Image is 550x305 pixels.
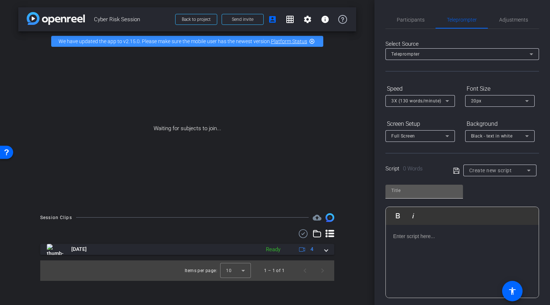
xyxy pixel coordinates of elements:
[391,98,441,103] span: 3X (130 words/minute)
[182,17,211,22] span: Back to project
[262,245,284,254] div: Ready
[94,12,171,27] span: Cyber Risk Session
[271,38,307,44] a: Platform Status
[313,213,321,222] mat-icon: cloud_upload
[313,213,321,222] span: Destinations for your clips
[469,167,512,173] span: Create new script
[385,83,455,95] div: Speed
[303,15,312,24] mat-icon: settings
[51,36,323,47] div: We have updated the app to v2.15.0. Please make sure the mobile user has the newest version.
[397,17,425,22] span: Participants
[268,15,277,24] mat-icon: account_box
[175,14,217,25] button: Back to project
[499,17,528,22] span: Adjustments
[471,98,482,103] span: 20px
[286,15,294,24] mat-icon: grid_on
[296,262,314,279] button: Previous page
[325,213,334,222] img: Session clips
[18,51,356,206] div: Waiting for subjects to join...
[391,133,415,139] span: Full Screen
[264,267,285,274] div: 1 – 1 of 1
[391,208,405,223] button: Bold (Ctrl+B)
[321,15,329,24] mat-icon: info
[465,83,535,95] div: Font Size
[403,165,423,172] span: 0 Words
[47,244,63,255] img: thumb-nail
[185,267,217,274] div: Items per page:
[406,208,420,223] button: Italic (Ctrl+I)
[309,38,315,44] mat-icon: highlight_off
[508,287,517,295] mat-icon: accessibility
[40,214,72,221] div: Session Clips
[222,14,264,25] button: Send invite
[471,133,513,139] span: Black - text in white
[314,262,331,279] button: Next page
[27,12,85,25] img: app-logo
[232,16,253,22] span: Send invite
[447,17,477,22] span: Teleprompter
[385,165,443,173] div: Script
[71,245,87,253] span: [DATE]
[310,245,313,253] span: 4
[385,40,539,48] div: Select Source
[40,244,334,255] mat-expansion-panel-header: thumb-nail[DATE]Ready4
[391,52,419,57] span: Teleprompter
[391,186,457,195] input: Title
[465,118,535,130] div: Background
[385,118,455,130] div: Screen Setup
